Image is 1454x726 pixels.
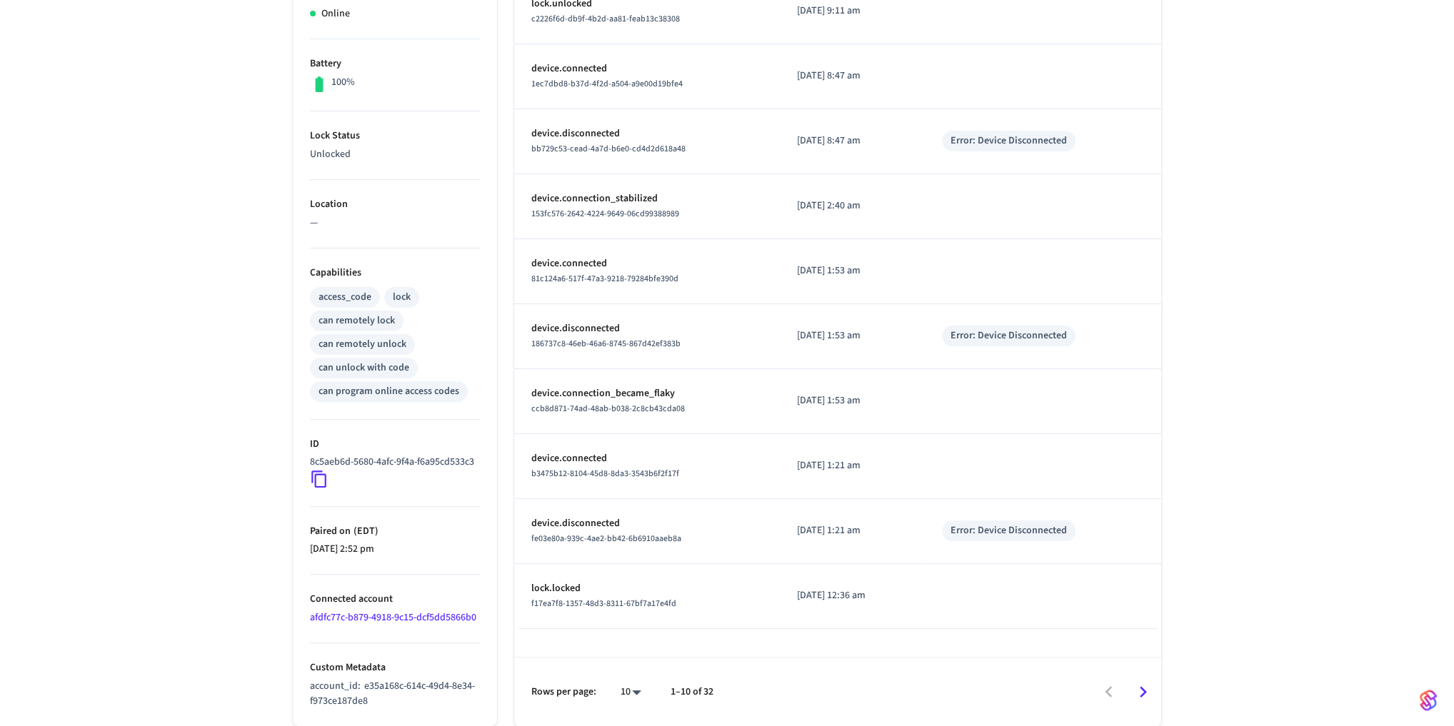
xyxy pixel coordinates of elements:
[531,516,763,531] p: device.disconnected
[797,198,908,213] p: [DATE] 2:40 am
[531,533,681,545] span: fe03e80a-939c-4ae2-bb42-6b6910aaeb8a
[1420,689,1437,712] img: SeamLogoGradient.69752ec5.svg
[310,147,480,162] p: Unlocked
[310,216,480,231] p: —
[797,4,908,19] p: [DATE] 9:11 am
[310,660,480,675] p: Custom Metadata
[531,386,763,401] p: device.connection_became_flaky
[951,328,1067,343] div: Error: Device Disconnected
[531,78,683,90] span: 1ec7dbd8-b37d-4f2d-a504-a9e00d19bfe4
[531,598,676,610] span: f17ea7f8-1357-48d3-8311-67bf7a17e4fd
[797,588,908,603] p: [DATE] 12:36 am
[310,592,480,607] p: Connected account
[531,126,763,141] p: device.disconnected
[797,133,908,148] p: [DATE] 8:47 am
[319,361,409,375] div: can unlock with code
[310,128,480,143] p: Lock Status
[531,468,679,480] span: b3475b12-8104-45d8-8da3-3543b6f2f17f
[531,191,763,206] p: device.connection_stabilized
[310,542,480,557] p: [DATE] 2:52 pm
[951,523,1067,538] div: Error: Device Disconnected
[310,610,476,625] a: afdfc77c-b879-4918-9c15-dcf5dd5866b0
[671,685,713,700] p: 1–10 of 32
[319,313,395,328] div: can remotely lock
[319,337,406,352] div: can remotely unlock
[797,263,908,278] p: [DATE] 1:53 am
[319,384,459,399] div: can program online access codes
[951,133,1067,148] div: Error: Device Disconnected
[319,290,371,305] div: access_code
[393,290,411,305] div: lock
[531,685,596,700] p: Rows per page:
[797,69,908,84] p: [DATE] 8:47 am
[321,6,350,21] p: Online
[310,455,474,470] p: 8c5aeb6d-5680-4afc-9f4a-f6a95cd533c3
[531,273,678,285] span: 81c124a6-517f-47a3-9218-79284bfe390d
[310,266,480,281] p: Capabilities
[531,581,763,596] p: lock.locked
[310,679,480,709] p: account_id :
[797,523,908,538] p: [DATE] 1:21 am
[310,524,480,539] p: Paired on
[797,393,908,408] p: [DATE] 1:53 am
[310,56,480,71] p: Battery
[531,256,763,271] p: device.connected
[310,437,480,452] p: ID
[531,13,680,25] span: c2226f6d-db9f-4b2d-aa81-feab13c38308
[797,328,908,343] p: [DATE] 1:53 am
[531,338,681,350] span: 186737c8-46eb-46a6-8745-867d42ef383b
[531,451,763,466] p: device.connected
[531,403,685,415] span: ccb8d871-74ad-48ab-b038-2c8cb43cda08
[1126,675,1160,709] button: Go to next page
[310,197,480,212] p: Location
[797,458,908,473] p: [DATE] 1:21 am
[331,75,355,90] p: 100%
[531,143,686,155] span: bb729c53-cead-4a7d-b6e0-cd4d2d618a48
[531,321,763,336] p: device.disconnected
[351,524,378,538] span: ( EDT )
[531,61,763,76] p: device.connected
[531,208,679,220] span: 153fc576-2642-4224-9649-06cd99388989
[613,682,648,702] div: 10
[310,679,475,708] span: e35a168c-614c-49d4-8e34-f973ce187de8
